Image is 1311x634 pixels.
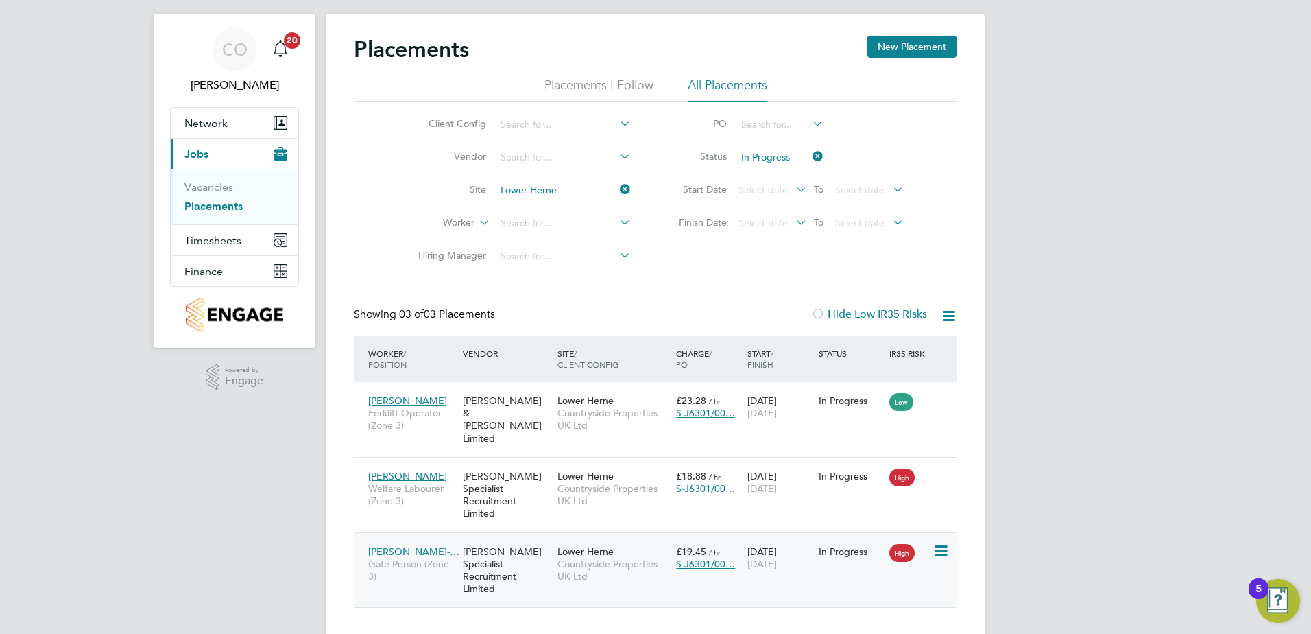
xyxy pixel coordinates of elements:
[171,256,298,286] button: Finance
[368,558,456,583] span: Gate Person (Zone 3)
[736,148,823,167] input: Select one
[170,298,299,331] a: Go to home page
[819,395,883,407] div: In Progress
[368,395,447,407] span: [PERSON_NAME]
[819,470,883,482] div: In Progress
[744,463,815,502] div: [DATE]
[557,482,669,507] span: Countryside Properties UK Ltd
[365,341,459,377] div: Worker
[368,348,407,370] span: / Position
[744,539,815,577] div: [DATE]
[886,341,933,366] div: IR35 Risk
[744,388,815,426] div: [DATE]
[222,40,248,58] span: CO
[557,348,618,370] span: / Client Config
[184,148,208,161] span: Jobs
[171,108,298,138] button: Network
[171,225,298,255] button: Timesheets
[747,558,777,570] span: [DATE]
[368,470,447,482] span: [PERSON_NAME]
[889,544,915,562] span: High
[747,407,777,419] span: [DATE]
[354,307,498,322] div: Showing
[1255,589,1262,607] div: 5
[184,180,233,193] a: Vacancies
[184,265,223,278] span: Finance
[557,558,669,583] span: Countryside Properties UK Ltd
[459,388,554,451] div: [PERSON_NAME] & [PERSON_NAME] Limited
[407,249,486,261] label: Hiring Manager
[267,27,294,71] a: 20
[819,545,883,558] div: In Progress
[835,184,885,196] span: Select date
[184,234,241,247] span: Timesheets
[676,558,735,570] span: S-J6301/00…
[544,77,653,102] li: Placements I Follow
[459,341,554,366] div: Vendor
[554,341,673,377] div: Site
[206,364,264,390] a: Powered byEngage
[368,482,456,507] span: Welfare Labourer (Zone 3)
[709,471,721,482] span: / hr
[407,117,486,130] label: Client Config
[665,117,727,130] label: PO
[811,307,927,321] label: Hide Low IR35 Risks
[557,545,614,558] span: Lower Herne
[557,395,614,407] span: Lower Herne
[225,375,263,387] span: Engage
[835,217,885,229] span: Select date
[738,217,788,229] span: Select date
[867,36,957,58] button: New Placement
[354,36,469,63] h2: Placements
[170,77,299,93] span: Cheryl O'Toole
[399,307,424,321] span: 03 of
[407,183,486,196] label: Site
[709,396,721,406] span: / hr
[496,214,631,233] input: Search for...
[225,364,263,376] span: Powered by
[459,463,554,527] div: [PERSON_NAME] Specialist Recruitment Limited
[889,393,913,411] span: Low
[496,148,631,167] input: Search for...
[365,387,957,399] a: [PERSON_NAME]Forklift Operator (Zone 3)[PERSON_NAME] & [PERSON_NAME] LimitedLower HerneCountrysid...
[186,298,282,331] img: countryside-properties-logo-retina.png
[396,216,474,230] label: Worker
[676,470,706,482] span: £18.88
[184,117,228,130] span: Network
[368,545,459,558] span: [PERSON_NAME]-…
[365,462,957,474] a: [PERSON_NAME]Welfare Labourer (Zone 3)[PERSON_NAME] Specialist Recruitment LimitedLower HerneCoun...
[284,32,300,49] span: 20
[557,470,614,482] span: Lower Herne
[738,184,788,196] span: Select date
[676,348,712,370] span: / PO
[1256,579,1300,623] button: Open Resource Center, 5 new notifications
[171,139,298,169] button: Jobs
[744,341,815,377] div: Start
[665,150,727,163] label: Status
[184,200,243,213] a: Placements
[365,538,957,550] a: [PERSON_NAME]-…Gate Person (Zone 3)[PERSON_NAME] Specialist Recruitment LimitedLower HerneCountry...
[459,539,554,602] div: [PERSON_NAME] Specialist Recruitment Limited
[747,348,773,370] span: / Finish
[815,341,887,366] div: Status
[709,547,721,557] span: / hr
[496,115,631,134] input: Search for...
[747,482,777,495] span: [DATE]
[496,181,631,200] input: Search for...
[810,180,828,198] span: To
[665,183,727,196] label: Start Date
[171,169,298,224] div: Jobs
[889,469,915,486] span: High
[676,482,735,495] span: S-J6301/00…
[557,407,669,432] span: Countryside Properties UK Ltd
[170,27,299,93] a: CO[PERSON_NAME]
[736,115,823,134] input: Search for...
[673,341,744,377] div: Charge
[154,14,315,348] nav: Main navigation
[399,307,495,321] span: 03 Placements
[368,407,456,432] span: Forklift Operator (Zone 3)
[665,216,727,228] label: Finish Date
[810,213,828,231] span: To
[496,247,631,266] input: Search for...
[676,545,706,558] span: £19.45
